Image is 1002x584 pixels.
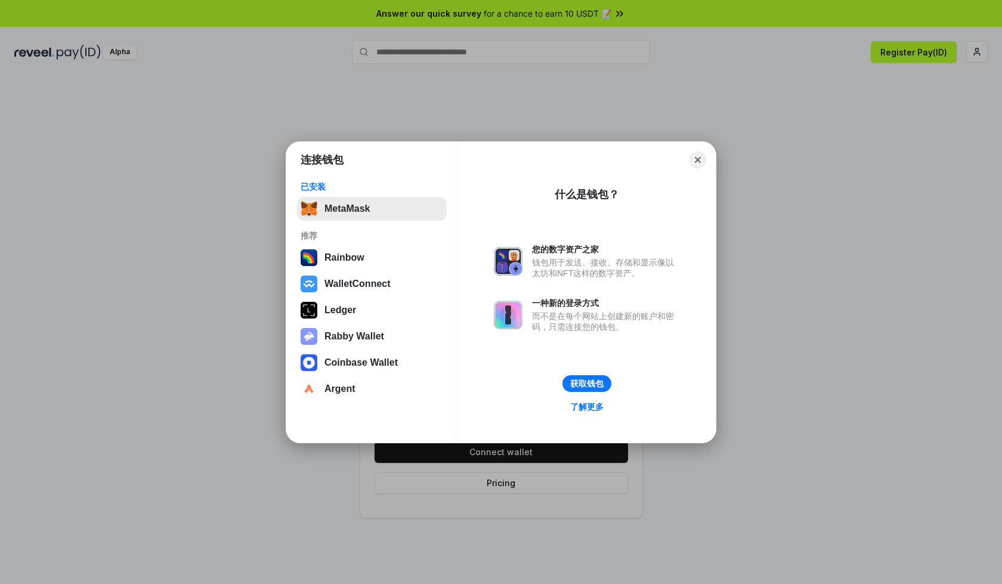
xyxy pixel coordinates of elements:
[324,279,391,289] div: WalletConnect
[555,187,619,202] div: 什么是钱包？
[532,257,680,279] div: 钱包用于发送、接收、存储和显示像以太坊和NFT这样的数字资产。
[324,252,364,263] div: Rainbow
[532,311,680,332] div: 而不是在每个网站上创建新的账户和密码，只需连接您的钱包。
[301,249,317,266] img: svg+xml,%3Csvg%20width%3D%22120%22%20height%3D%22120%22%20viewBox%3D%220%200%20120%20120%22%20fil...
[494,301,522,329] img: svg+xml,%3Csvg%20xmlns%3D%22http%3A%2F%2Fwww.w3.org%2F2000%2Fsvg%22%20fill%3D%22none%22%20viewBox...
[297,351,447,375] button: Coinbase Wallet
[324,203,370,214] div: MetaMask
[297,325,447,348] button: Rabby Wallet
[570,378,604,389] div: 获取钱包
[297,246,447,270] button: Rainbow
[301,354,317,371] img: svg+xml,%3Csvg%20width%3D%2228%22%20height%3D%2228%22%20viewBox%3D%220%200%2028%2028%22%20fill%3D...
[301,181,443,192] div: 已安装
[324,305,356,316] div: Ledger
[563,399,611,415] a: 了解更多
[494,247,522,276] img: svg+xml,%3Csvg%20xmlns%3D%22http%3A%2F%2Fwww.w3.org%2F2000%2Fsvg%22%20fill%3D%22none%22%20viewBox...
[324,384,355,394] div: Argent
[301,200,317,217] img: svg+xml,%3Csvg%20fill%3D%22none%22%20height%3D%2233%22%20viewBox%3D%220%200%2035%2033%22%20width%...
[301,153,344,167] h1: 连接钱包
[570,401,604,412] div: 了解更多
[301,230,443,241] div: 推荐
[297,197,447,221] button: MetaMask
[532,298,680,308] div: 一种新的登录方式
[324,331,384,342] div: Rabby Wallet
[689,152,706,168] button: Close
[297,298,447,322] button: Ledger
[301,276,317,292] img: svg+xml,%3Csvg%20width%3D%2228%22%20height%3D%2228%22%20viewBox%3D%220%200%2028%2028%22%20fill%3D...
[301,381,317,397] img: svg+xml,%3Csvg%20width%3D%2228%22%20height%3D%2228%22%20viewBox%3D%220%200%2028%2028%22%20fill%3D...
[532,244,680,255] div: 您的数字资产之家
[301,328,317,345] img: svg+xml,%3Csvg%20xmlns%3D%22http%3A%2F%2Fwww.w3.org%2F2000%2Fsvg%22%20fill%3D%22none%22%20viewBox...
[297,272,447,296] button: WalletConnect
[562,375,611,392] button: 获取钱包
[324,357,398,368] div: Coinbase Wallet
[301,302,317,319] img: svg+xml,%3Csvg%20xmlns%3D%22http%3A%2F%2Fwww.w3.org%2F2000%2Fsvg%22%20width%3D%2228%22%20height%3...
[297,377,447,401] button: Argent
